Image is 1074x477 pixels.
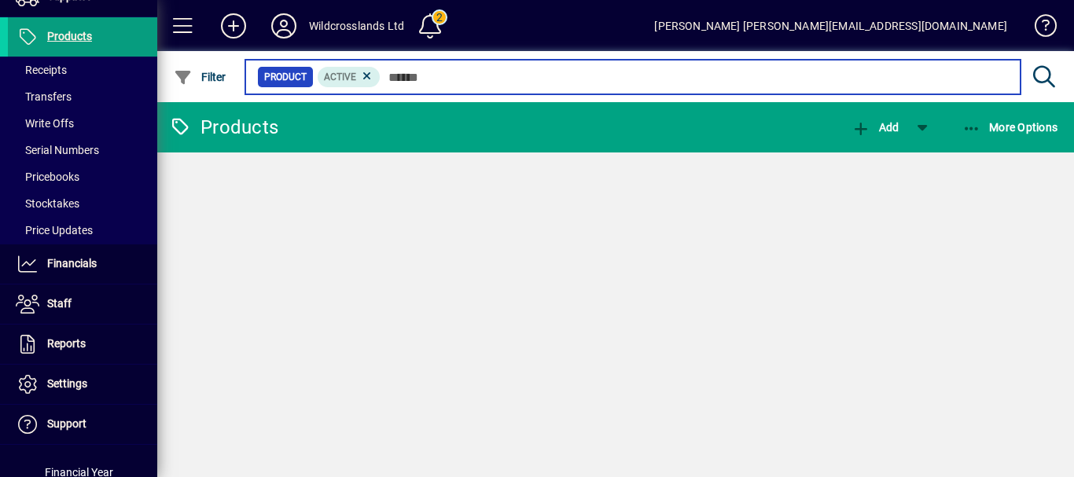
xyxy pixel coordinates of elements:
a: Staff [8,284,157,324]
span: Settings [47,377,87,390]
a: Knowledge Base [1023,3,1054,54]
span: Products [47,30,92,42]
div: [PERSON_NAME] [PERSON_NAME][EMAIL_ADDRESS][DOMAIN_NAME] [654,13,1007,39]
a: Financials [8,244,157,284]
span: Filter [174,71,226,83]
span: Staff [47,297,72,310]
span: Financials [47,257,97,270]
span: Write Offs [16,117,74,130]
span: Price Updates [16,224,93,237]
div: Products [169,115,278,140]
button: Add [848,113,903,141]
a: Settings [8,365,157,404]
span: Add [851,121,899,134]
a: Write Offs [8,110,157,137]
span: Product [264,69,307,85]
a: Pricebooks [8,163,157,190]
a: Support [8,405,157,444]
a: Reports [8,325,157,364]
button: Add [208,12,259,40]
div: Wildcrosslands Ltd [309,13,404,39]
span: Pricebooks [16,171,79,183]
span: More Options [962,121,1058,134]
mat-chip: Activation Status: Active [318,67,381,87]
a: Receipts [8,57,157,83]
button: More Options [958,113,1062,141]
a: Serial Numbers [8,137,157,163]
a: Price Updates [8,217,157,244]
button: Profile [259,12,309,40]
span: Transfers [16,90,72,103]
a: Stocktakes [8,190,157,217]
span: Stocktakes [16,197,79,210]
span: Serial Numbers [16,144,99,156]
span: Receipts [16,64,67,76]
span: Reports [47,337,86,350]
button: Filter [170,63,230,91]
span: Active [324,72,356,83]
span: Support [47,417,86,430]
a: Transfers [8,83,157,110]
